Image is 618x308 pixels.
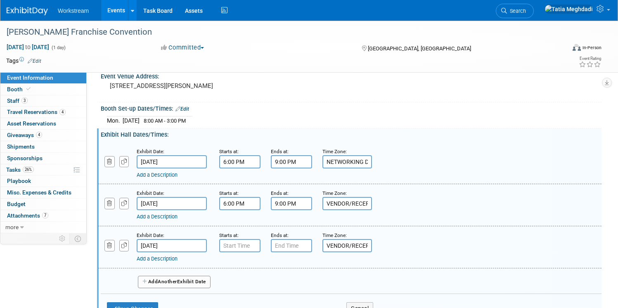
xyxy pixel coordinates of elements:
[7,86,32,92] span: Booth
[322,155,372,168] input: Time Zone
[137,172,178,178] a: Add a Description
[55,233,70,244] td: Personalize Event Tab Strip
[175,106,189,112] a: Edit
[0,175,86,187] a: Playbook
[7,74,53,81] span: Event Information
[219,239,260,252] input: Start Time
[582,45,601,51] div: In-Person
[36,132,42,138] span: 4
[21,97,28,104] span: 3
[0,95,86,107] a: Staff3
[579,57,601,61] div: Event Rating
[70,233,87,244] td: Toggle Event Tabs
[7,132,42,138] span: Giveaways
[6,43,50,51] span: [DATE] [DATE]
[24,44,32,50] span: to
[6,57,41,65] td: Tags
[322,197,372,210] input: Time Zone
[7,7,48,15] img: ExhibitDay
[0,141,86,152] a: Shipments
[219,232,239,238] small: Starts at:
[545,5,593,14] img: Tatia Meghdadi
[23,166,34,173] span: 26%
[144,118,186,124] span: 8:00 AM - 3:00 PM
[7,155,43,161] span: Sponsorships
[110,82,300,90] pre: [STREET_ADDRESS][PERSON_NAME]
[0,164,86,175] a: Tasks26%
[7,97,28,104] span: Staff
[101,102,601,113] div: Booth Set-up Dates/Times:
[271,190,289,196] small: Ends at:
[137,190,164,196] small: Exhibit Date:
[137,256,178,262] a: Add a Description
[322,239,372,252] input: Time Zone
[123,116,140,125] td: [DATE]
[6,166,34,173] span: Tasks
[271,149,289,154] small: Ends at:
[0,199,86,210] a: Budget
[101,128,601,139] div: Exhibit Hall Dates/Times:
[219,197,260,210] input: Start Time
[271,155,312,168] input: End Time
[507,8,526,14] span: Search
[0,130,86,141] a: Giveaways4
[7,143,35,150] span: Shipments
[219,155,260,168] input: Start Time
[0,84,86,95] a: Booth
[7,120,56,127] span: Asset Reservations
[0,222,86,233] a: more
[7,212,48,219] span: Attachments
[107,116,123,125] td: Mon.
[573,44,581,51] img: Format-Inperson.png
[137,239,207,252] input: Date
[158,43,207,52] button: Committed
[0,107,86,118] a: Travel Reservations4
[513,43,601,55] div: Event Format
[322,232,347,238] small: Time Zone:
[4,25,551,40] div: [PERSON_NAME] Franchise Convention
[101,70,601,81] div: Event Venue Address:
[59,109,66,115] span: 4
[7,189,71,196] span: Misc. Expenses & Credits
[0,187,86,198] a: Misc. Expenses & Credits
[271,232,289,238] small: Ends at:
[0,118,86,129] a: Asset Reservations
[322,190,347,196] small: Time Zone:
[138,276,211,288] button: AddAnotherExhibit Date
[219,190,239,196] small: Starts at:
[28,58,41,64] a: Edit
[137,149,164,154] small: Exhibit Date:
[271,197,312,210] input: End Time
[219,149,239,154] small: Starts at:
[5,224,19,230] span: more
[51,45,66,50] span: (1 day)
[0,72,86,83] a: Event Information
[7,201,26,207] span: Budget
[137,213,178,220] a: Add a Description
[7,178,31,184] span: Playbook
[0,153,86,164] a: Sponsorships
[158,279,177,284] span: Another
[368,45,471,52] span: [GEOGRAPHIC_DATA], [GEOGRAPHIC_DATA]
[271,239,312,252] input: End Time
[137,155,207,168] input: Date
[137,232,164,238] small: Exhibit Date:
[496,4,534,18] a: Search
[137,197,207,210] input: Date
[0,210,86,221] a: Attachments7
[42,212,48,218] span: 7
[26,87,31,91] i: Booth reservation complete
[322,149,347,154] small: Time Zone:
[58,7,89,14] span: Workstream
[7,109,66,115] span: Travel Reservations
